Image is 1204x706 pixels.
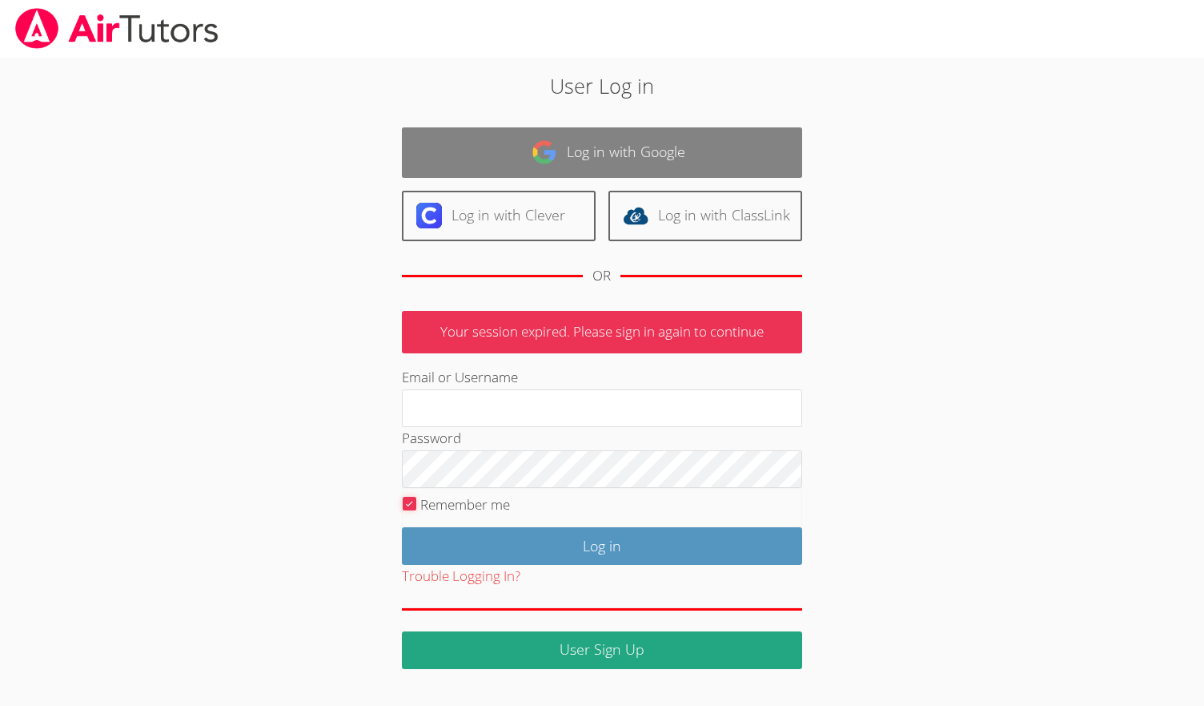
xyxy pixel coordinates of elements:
[277,71,927,101] h2: User Log in
[402,127,802,178] a: Log in with Google
[402,565,520,588] button: Trouble Logging In?
[420,495,510,514] label: Remember me
[402,311,802,353] p: Your session expired. Please sign in again to continue
[402,191,596,241] a: Log in with Clever
[402,368,518,386] label: Email or Username
[532,139,557,165] img: google-logo-50288ca7cdecda66e5e0955fdab243c47b7ad437acaf1139b6f446037453330a.svg
[623,203,648,228] img: classlink-logo-d6bb404cc1216ec64c9a2012d9dc4662098be43eaf13dc465df04b49fa7ab582.svg
[402,527,802,565] input: Log in
[592,264,611,288] div: OR
[402,429,461,447] label: Password
[416,203,442,228] img: clever-logo-6eab21bc6e7a338710f1a6ff85c0baf02591cd810cc4098c63d3a4b26e2feb20.svg
[14,8,220,49] img: airtutors_banner-c4298cdbf04f3fff15de1276eac7730deb9818008684d7c2e4769d2f7ddbe033.png
[402,631,802,669] a: User Sign Up
[608,191,802,241] a: Log in with ClassLink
